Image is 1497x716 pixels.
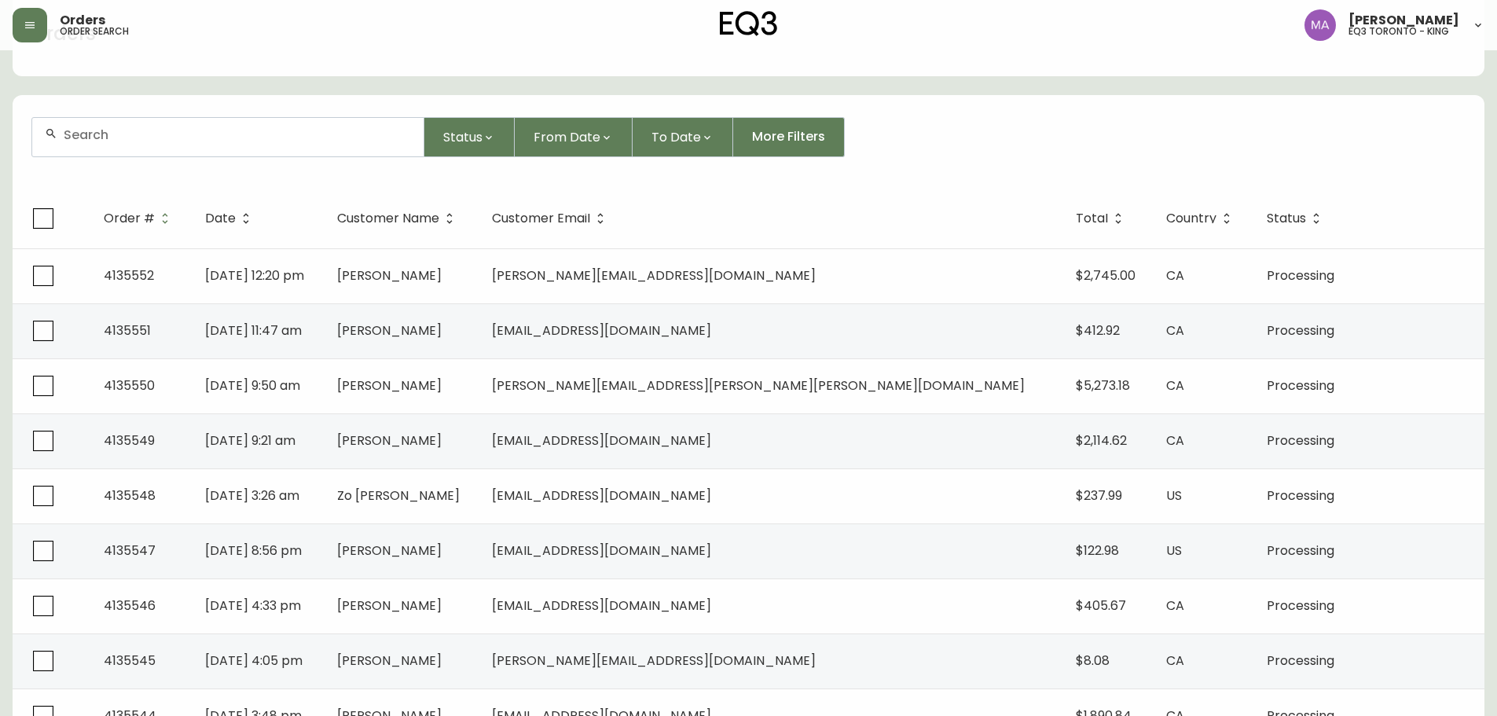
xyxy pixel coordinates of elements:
button: From Date [515,117,633,157]
span: [DATE] 4:33 pm [205,597,301,615]
span: $405.67 [1076,597,1126,615]
span: $237.99 [1076,487,1122,505]
span: 4135548 [104,487,156,505]
span: CA [1166,321,1184,340]
span: US [1166,542,1182,560]
span: [DATE] 3:26 am [205,487,299,505]
span: [DATE] 9:50 am [205,376,300,395]
span: [PERSON_NAME][EMAIL_ADDRESS][PERSON_NAME][PERSON_NAME][DOMAIN_NAME] [492,376,1025,395]
span: 4135550 [104,376,155,395]
span: From Date [534,127,600,147]
span: [EMAIL_ADDRESS][DOMAIN_NAME] [492,487,711,505]
span: Country [1166,214,1216,223]
span: Customer Name [337,211,460,226]
span: CA [1166,376,1184,395]
span: Processing [1267,597,1334,615]
span: $2,745.00 [1076,266,1136,285]
span: [EMAIL_ADDRESS][DOMAIN_NAME] [492,321,711,340]
span: To Date [651,127,701,147]
span: Customer Name [337,214,439,223]
span: [EMAIL_ADDRESS][DOMAIN_NAME] [492,431,711,450]
span: CA [1166,431,1184,450]
span: [PERSON_NAME] [337,597,442,615]
span: [DATE] 8:56 pm [205,542,302,560]
input: Search [64,127,411,142]
span: 4135547 [104,542,156,560]
span: Processing [1267,487,1334,505]
span: [PERSON_NAME] [337,652,442,670]
span: Status [1267,214,1306,223]
span: 4135549 [104,431,155,450]
span: Order # [104,211,175,226]
span: Zo [PERSON_NAME] [337,487,460,505]
span: 4135545 [104,652,156,670]
span: Total [1076,214,1108,223]
span: 4135551 [104,321,151,340]
span: [PERSON_NAME][EMAIL_ADDRESS][DOMAIN_NAME] [492,266,816,285]
span: [PERSON_NAME] [337,376,442,395]
img: logo [720,11,778,36]
button: More Filters [733,117,845,157]
span: Total [1076,211,1128,226]
span: Orders [60,14,105,27]
span: [DATE] 11:47 am [205,321,302,340]
span: CA [1166,652,1184,670]
span: Processing [1267,542,1334,560]
span: CA [1166,266,1184,285]
span: [PERSON_NAME] [337,542,442,560]
span: [PERSON_NAME][EMAIL_ADDRESS][DOMAIN_NAME] [492,652,816,670]
span: US [1166,487,1182,505]
button: Status [424,117,515,157]
span: Date [205,214,236,223]
span: CA [1166,597,1184,615]
span: [DATE] 9:21 am [205,431,295,450]
span: Processing [1267,431,1334,450]
span: [DATE] 4:05 pm [205,652,303,670]
span: [DATE] 12:20 pm [205,266,304,285]
span: Processing [1267,652,1334,670]
span: $8.08 [1076,652,1110,670]
span: [PERSON_NAME] [337,266,442,285]
span: [PERSON_NAME] [337,431,442,450]
span: Customer Email [492,214,590,223]
span: Processing [1267,376,1334,395]
span: Order # [104,214,155,223]
h5: order search [60,27,129,36]
span: $2,114.62 [1076,431,1127,450]
span: Status [1267,211,1326,226]
span: Customer Email [492,211,611,226]
img: 4f0989f25cbf85e7eb2537583095d61e [1304,9,1336,41]
span: Status [443,127,482,147]
span: [EMAIL_ADDRESS][DOMAIN_NAME] [492,597,711,615]
span: [PERSON_NAME] [337,321,442,340]
span: 4135552 [104,266,154,285]
button: To Date [633,117,733,157]
span: Country [1166,211,1237,226]
span: Date [205,211,256,226]
span: More Filters [752,128,825,145]
span: Processing [1267,266,1334,285]
span: [PERSON_NAME] [1348,14,1459,27]
span: [EMAIL_ADDRESS][DOMAIN_NAME] [492,542,711,560]
span: $5,273.18 [1076,376,1130,395]
span: Processing [1267,321,1334,340]
span: $122.98 [1076,542,1119,560]
span: 4135546 [104,597,156,615]
span: $412.92 [1076,321,1120,340]
h5: eq3 toronto - king [1348,27,1449,36]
